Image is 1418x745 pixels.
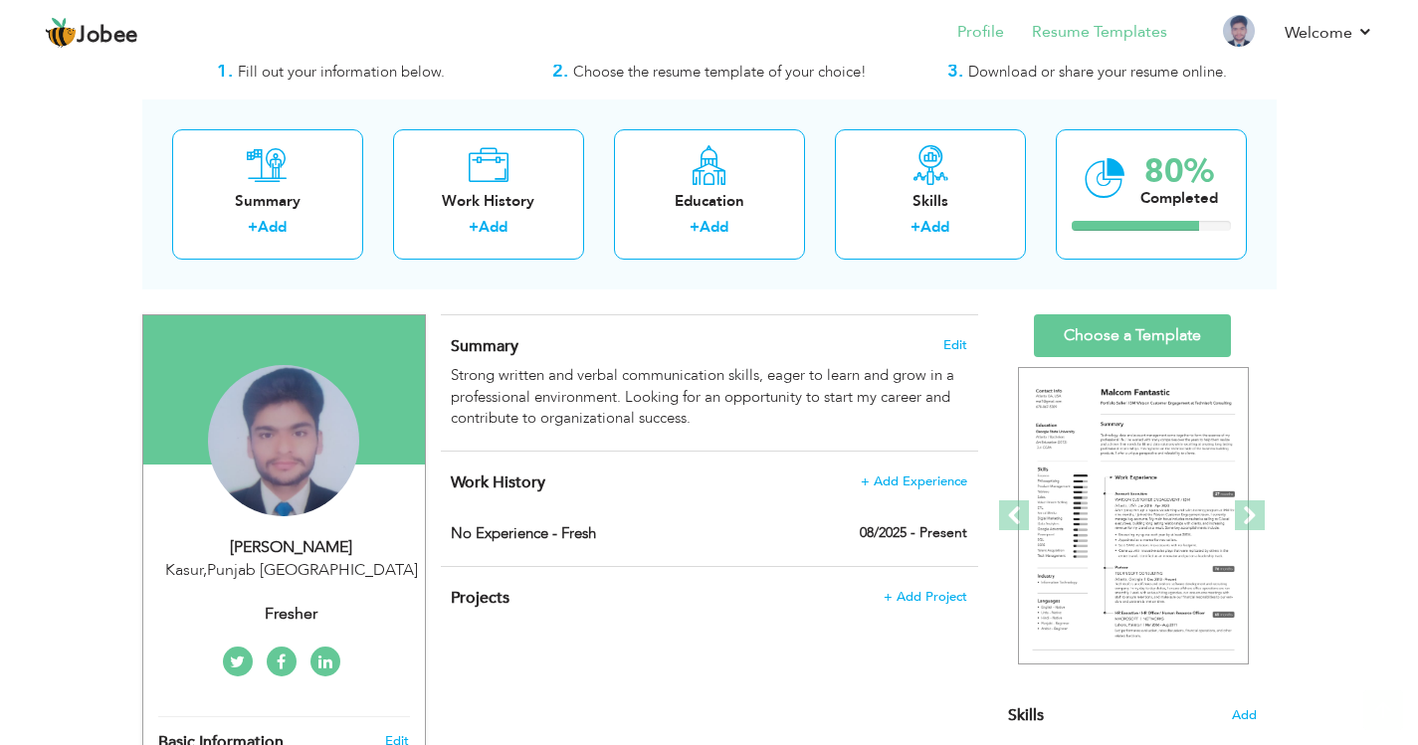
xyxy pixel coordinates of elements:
strong: 1. [217,59,233,84]
label: + [690,217,700,238]
div: Strong written and verbal communication skills, eager to learn and grow in a professional environ... [451,365,966,429]
span: Work History [451,471,545,493]
div: Kasur Punjab [GEOGRAPHIC_DATA] [158,559,425,582]
strong: 2. [552,59,568,84]
span: Jobee [77,25,138,47]
span: , [203,559,207,581]
strong: 3. [947,59,963,84]
span: + Add Experience [861,474,967,488]
span: + Add Project [884,590,967,604]
div: Education [630,191,789,212]
a: Choose a Template [1034,314,1231,357]
div: [PERSON_NAME] [158,536,425,559]
a: Jobee [45,17,138,49]
div: Summary [188,191,347,212]
a: Welcome [1285,21,1373,45]
div: Work History [409,191,568,212]
span: Download or share your resume online. [968,62,1227,82]
h4: This helps to highlight the project, tools and skills you have worked on. [451,588,966,608]
img: Profile Img [1223,15,1255,47]
span: Summary [451,335,518,357]
span: Add [1232,706,1257,725]
span: Edit [943,338,967,352]
div: Skills [851,191,1010,212]
a: Add [258,217,287,237]
span: Fill out your information below. [238,62,445,82]
h4: Adding a summary is a quick and easy way to highlight your experience and interests. [451,336,966,356]
a: Resume Templates [1032,21,1167,44]
img: jobee.io [45,17,77,49]
h4: This helps to show the companies you have worked for. [451,472,966,492]
label: + [469,217,479,238]
div: Fresher [158,603,425,626]
label: No Experience - Fresh [451,523,785,544]
a: Profile [957,21,1004,44]
a: Add [479,217,507,237]
img: Muhammad Asim [208,365,359,516]
span: Skills [1008,704,1044,726]
div: Completed [1140,188,1218,209]
a: Add [700,217,728,237]
label: + [911,217,920,238]
div: 80% [1140,155,1218,188]
a: Add [920,217,949,237]
label: + [248,217,258,238]
span: Projects [451,587,509,609]
span: Choose the resume template of your choice! [573,62,867,82]
label: 08/2025 - Present [860,523,967,543]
